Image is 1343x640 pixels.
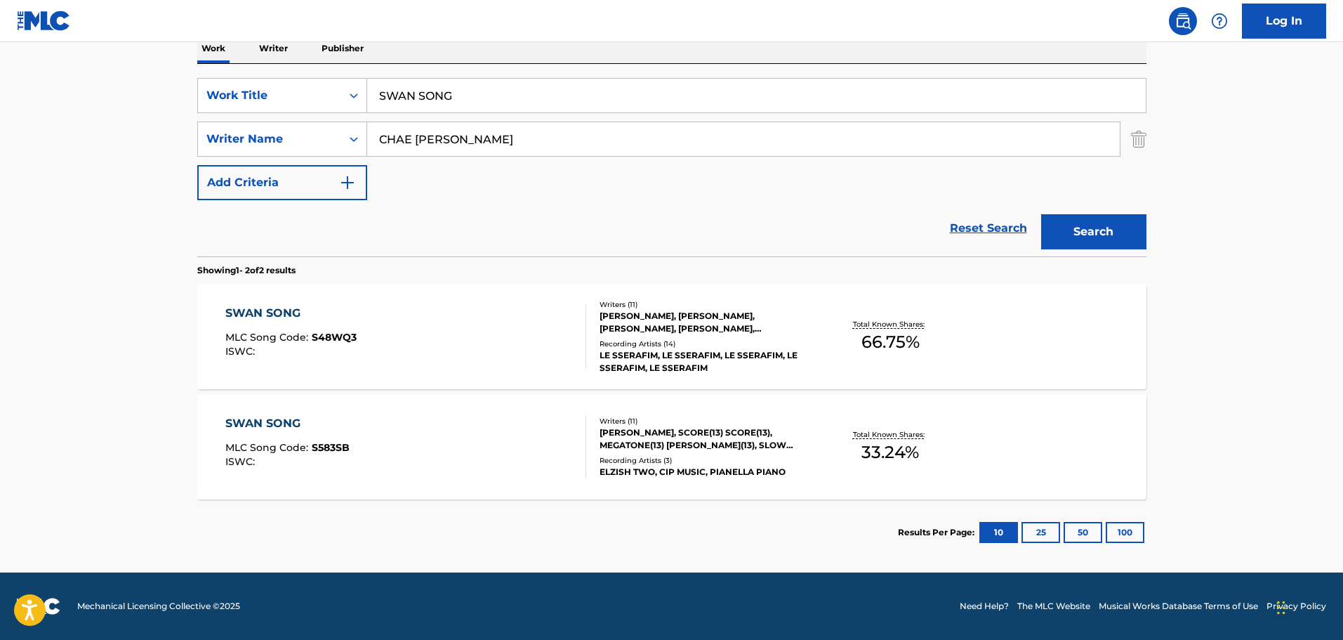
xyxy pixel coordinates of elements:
[197,264,296,277] p: Showing 1 - 2 of 2 results
[77,600,240,613] span: Mechanical Licensing Collective © 2025
[1242,4,1326,39] a: Log In
[861,329,920,355] span: 66.75 %
[206,131,333,148] div: Writer Name
[1277,587,1285,629] div: Drag
[225,345,258,358] span: ISWC :
[225,455,258,468] span: ISWC :
[255,34,292,63] p: Writer
[197,165,367,200] button: Add Criteria
[1099,600,1258,613] a: Musical Works Database Terms of Use
[600,310,812,335] div: [PERSON_NAME], [PERSON_NAME], [PERSON_NAME], [PERSON_NAME], [PERSON_NAME] [PERSON_NAME], [PERSON_...
[943,213,1034,244] a: Reset Search
[600,416,812,426] div: Writers ( 11 )
[1106,522,1144,543] button: 100
[197,78,1146,256] form: Search Form
[600,426,812,452] div: [PERSON_NAME], SCORE(13) SCORE(13), MEGATONE(13) [PERSON_NAME](13), SLOW RABBIT, [PERSON_NAME], [...
[197,284,1146,389] a: SWAN SONGMLC Song Code:S48WQ3ISWC:Writers (11)[PERSON_NAME], [PERSON_NAME], [PERSON_NAME], [PERSO...
[600,339,812,349] div: Recording Artists ( 14 )
[1131,122,1146,157] img: Delete Criterion
[853,429,928,440] p: Total Known Shares:
[17,598,60,615] img: logo
[1273,573,1343,640] iframe: Chat Widget
[979,522,1018,543] button: 10
[312,331,357,344] span: S48WQ3
[898,526,978,539] p: Results Per Page:
[1169,7,1197,35] a: Public Search
[225,331,312,344] span: MLC Song Code :
[960,600,1009,613] a: Need Help?
[225,441,312,454] span: MLC Song Code :
[853,319,928,329] p: Total Known Shares:
[206,87,333,104] div: Work Title
[1064,522,1102,543] button: 50
[861,440,919,465] span: 33.24 %
[312,441,350,454] span: S583SB
[339,174,356,191] img: 9d2ae6d4665cec9f34b9.svg
[1021,522,1060,543] button: 25
[1211,13,1228,30] img: help
[1266,600,1326,613] a: Privacy Policy
[197,394,1146,499] a: SWAN SONGMLC Song Code:S583SBISWC:Writers (11)[PERSON_NAME], SCORE(13) SCORE(13), MEGATONE(13) [P...
[1205,7,1233,35] div: Help
[17,11,71,31] img: MLC Logo
[1175,13,1191,30] img: search
[225,305,357,322] div: SWAN SONG
[600,466,812,478] div: ELZISH TWO, CIP MUSIC, PIANELLA PIANO
[197,34,230,63] p: Work
[600,349,812,374] div: LE SSERAFIM, LE SSERAFIM, LE SSERAFIM, LE SSERAFIM, LE SSERAFIM
[1017,600,1090,613] a: The MLC Website
[317,34,368,63] p: Publisher
[1041,214,1146,249] button: Search
[600,299,812,310] div: Writers ( 11 )
[225,415,350,432] div: SWAN SONG
[600,455,812,466] div: Recording Artists ( 3 )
